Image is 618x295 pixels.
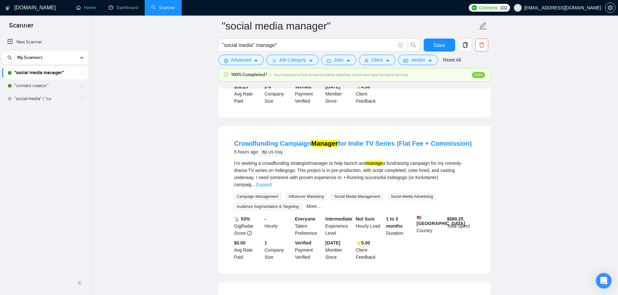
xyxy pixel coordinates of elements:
input: Scanner name... [222,18,478,34]
span: Audience Segmentation & Targeting [234,203,301,210]
li: New Scanner [2,36,88,49]
b: 1 [264,240,267,245]
span: Vendor [411,56,425,63]
button: delete [475,39,488,51]
span: copy [459,42,471,48]
button: settingAdvancedcaret-down [218,55,264,65]
b: [DATE] [325,240,340,245]
span: edit [479,22,487,30]
b: Not Sure [356,216,375,221]
b: 📡 53% [234,216,250,221]
span: caret-down [254,58,258,63]
b: $0.00 [234,240,246,245]
img: upwork-logo.png [472,5,477,10]
div: Hourly [263,215,294,237]
div: Member Since [324,83,355,105]
span: 🇺🇸 US Only [260,149,285,156]
a: "social media manager" [14,66,76,79]
div: Company Size [263,239,294,261]
b: ⭐️ 4.99 [356,84,370,89]
button: search [5,52,15,63]
b: 2-9 [264,84,271,89]
span: search [5,55,15,60]
div: Payment Verified [294,239,324,261]
span: delete [476,42,488,48]
span: setting [224,58,228,63]
span: Scanner [4,21,39,34]
span: check-circle [224,72,228,77]
span: bars [272,58,276,63]
a: homeHome [76,5,96,10]
span: user [515,6,520,10]
div: Client Feedback [355,239,385,261]
a: dashboardDashboard [109,5,138,10]
b: Intermediate [325,216,352,221]
b: [GEOGRAPHIC_DATA] [417,215,465,226]
span: Campaign Management [234,193,281,200]
a: "social media" | "co [14,92,76,105]
button: idcardVendorcaret-down [398,55,438,65]
mark: Manager [311,140,338,147]
div: Talent Preference [294,215,324,237]
a: Reset All [443,56,461,63]
b: 1 to 3 months [386,216,403,229]
span: 100% [472,72,485,78]
a: Crowdfunding CampaignManagerfor Indie TV Series (Flat Fee + Commission) [234,140,472,147]
a: Expand [256,182,272,187]
span: double-left [77,280,84,286]
span: 100% Completed ! [231,71,267,78]
b: $ 680.25 [447,216,464,221]
div: Company Size [263,83,294,105]
span: info-circle [247,231,252,235]
span: Save [433,41,445,49]
span: search [407,42,419,48]
span: Connects: [479,4,499,11]
input: Search Freelance Jobs... [222,41,395,49]
span: info-circle [398,43,403,47]
button: userClientcaret-down [359,55,396,65]
div: 5 hours ago [234,148,472,156]
span: folder [327,58,331,63]
button: copy [459,39,472,51]
span: Job Category [279,56,306,63]
img: logo [6,3,10,13]
span: Influencer Marketing [286,193,327,200]
div: I’m seeking a crowdfunding strategist/manager to help launch and a fundraising campaign for my co... [234,160,475,188]
b: Verified [295,84,311,89]
span: user [364,58,369,63]
div: Open Intercom Messenger [596,273,612,289]
span: holder [80,83,85,88]
b: Everyone [295,216,315,221]
span: Your Laziza AI is fine-tuned for better matches, check back later for more training! [274,73,408,77]
img: 🇺🇸 [417,215,421,220]
span: Jobs [334,56,344,63]
span: caret-down [309,58,313,63]
span: Social Media Management [332,193,383,200]
span: ... [251,182,255,187]
b: ⭐️ 5.00 [356,240,370,245]
div: GigRadar Score [233,215,263,237]
span: holder [80,96,85,101]
span: holder [80,70,85,75]
div: Avg Rate Paid [233,83,263,105]
button: setting [605,3,615,13]
span: Social Media Advertising [388,193,436,200]
div: Duration [385,215,415,237]
button: Save [424,39,455,51]
span: caret-down [385,58,390,63]
div: Member Since [324,239,355,261]
span: Advanced [231,56,251,63]
span: 102 [500,4,507,11]
div: Hourly Load [355,215,385,237]
a: "content creator" [14,79,76,92]
div: Total Spent [446,215,476,237]
a: setting [605,5,615,10]
button: search [407,39,420,51]
div: Payment Verified [294,83,324,105]
span: caret-down [346,58,351,63]
a: More... [307,204,321,209]
button: folderJobscaret-down [321,55,356,65]
mark: manage [366,161,383,166]
b: - [264,216,266,221]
